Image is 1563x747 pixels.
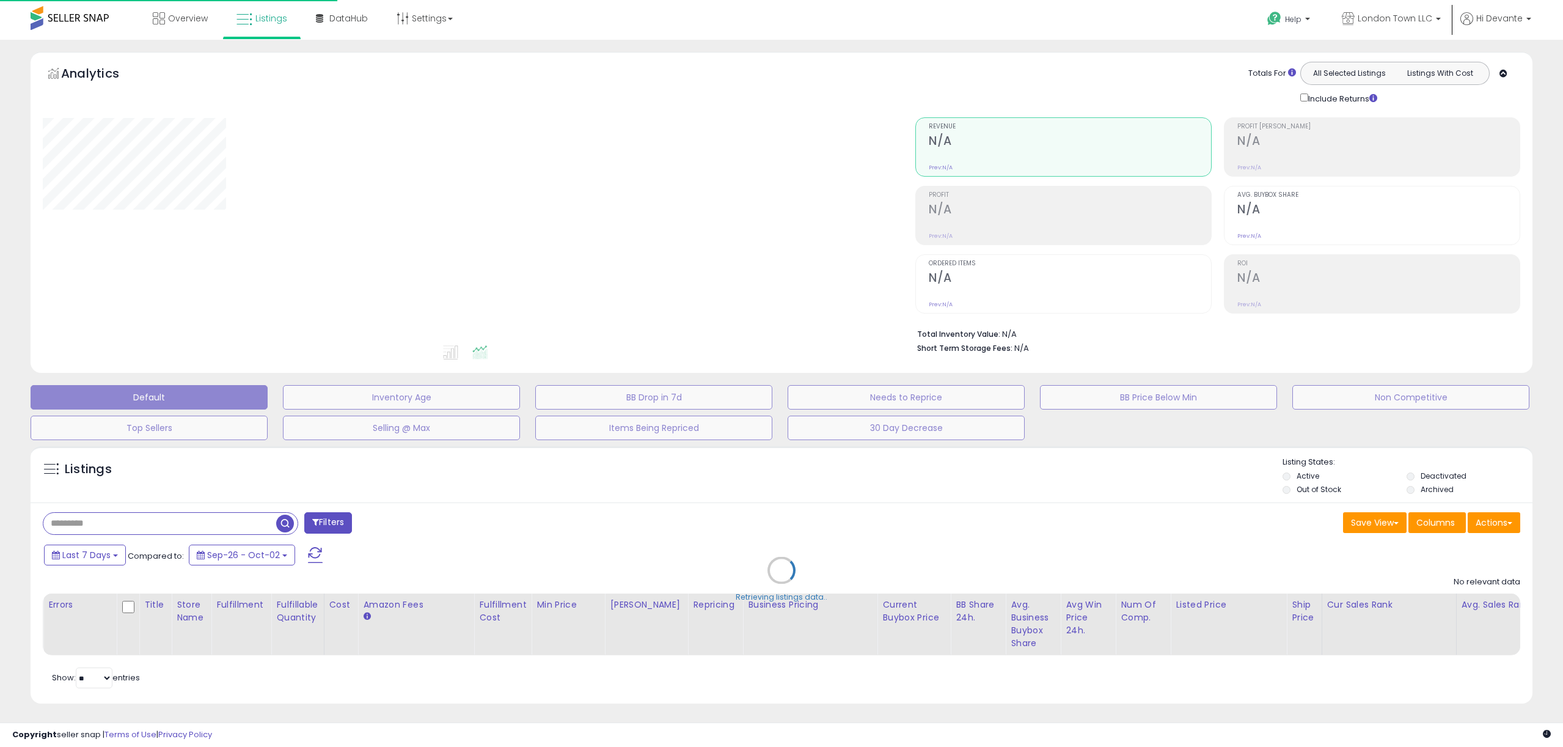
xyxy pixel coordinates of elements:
[788,385,1025,410] button: Needs to Reprice
[255,12,287,24] span: Listings
[736,592,827,603] div: Retrieving listings data..
[929,232,953,240] small: Prev: N/A
[104,729,156,740] a: Terms of Use
[1248,68,1296,79] div: Totals For
[535,416,772,440] button: Items Being Repriced
[1267,11,1282,26] i: Get Help
[1237,192,1520,199] span: Avg. Buybox Share
[917,329,1000,339] b: Total Inventory Value:
[1358,12,1432,24] span: London Town LLC
[12,729,57,740] strong: Copyright
[929,134,1211,150] h2: N/A
[1237,301,1261,308] small: Prev: N/A
[1476,12,1523,24] span: Hi Devante
[1291,91,1392,105] div: Include Returns
[283,416,520,440] button: Selling @ Max
[929,202,1211,219] h2: N/A
[1237,232,1261,240] small: Prev: N/A
[31,385,268,410] button: Default
[12,729,212,741] div: seller snap | |
[1460,12,1531,40] a: Hi Devante
[1237,164,1261,171] small: Prev: N/A
[168,12,208,24] span: Overview
[917,343,1012,353] b: Short Term Storage Fees:
[283,385,520,410] button: Inventory Age
[929,260,1211,267] span: Ordered Items
[1237,260,1520,267] span: ROI
[1237,271,1520,287] h2: N/A
[1040,385,1277,410] button: BB Price Below Min
[929,271,1211,287] h2: N/A
[929,123,1211,130] span: Revenue
[1304,65,1395,81] button: All Selected Listings
[31,416,268,440] button: Top Sellers
[1285,14,1301,24] span: Help
[1237,134,1520,150] h2: N/A
[158,729,212,740] a: Privacy Policy
[929,164,953,171] small: Prev: N/A
[1394,65,1485,81] button: Listings With Cost
[788,416,1025,440] button: 30 Day Decrease
[1014,342,1029,354] span: N/A
[329,12,368,24] span: DataHub
[61,65,143,85] h5: Analytics
[917,326,1511,340] li: N/A
[1257,2,1322,40] a: Help
[535,385,772,410] button: BB Drop in 7d
[929,301,953,308] small: Prev: N/A
[1237,123,1520,130] span: Profit [PERSON_NAME]
[1292,385,1529,410] button: Non Competitive
[929,192,1211,199] span: Profit
[1237,202,1520,219] h2: N/A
